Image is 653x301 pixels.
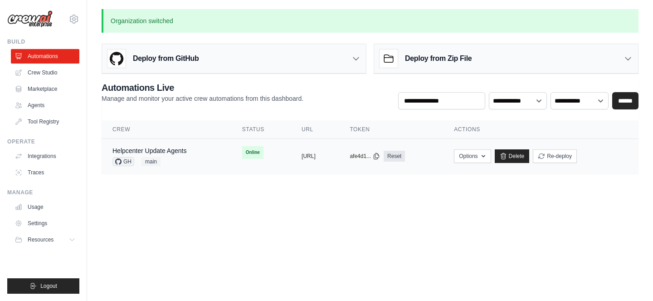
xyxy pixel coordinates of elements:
a: Marketplace [11,82,79,96]
th: Status [231,120,291,139]
img: Logo [7,10,53,28]
span: GH [112,157,134,166]
a: Automations [11,49,79,64]
span: Resources [28,236,54,243]
span: Online [242,146,263,159]
h2: Automations Live [102,81,303,94]
a: Agents [11,98,79,113]
div: Operate [7,138,79,145]
button: Options [454,149,491,163]
img: GitHub Logo [107,49,126,68]
button: Logout [7,278,79,294]
a: Helpcenter Update Agents [112,147,186,154]
p: Organization switched [102,9,638,33]
th: URL [291,120,339,139]
a: Delete [495,149,530,163]
a: Tool Registry [11,114,79,129]
a: Usage [11,200,79,214]
th: Actions [443,120,638,139]
p: Manage and monitor your active crew automations from this dashboard. [102,94,303,103]
a: Settings [11,216,79,231]
a: Integrations [11,149,79,163]
h3: Deploy from GitHub [133,53,199,64]
th: Crew [102,120,231,139]
button: Re-deploy [533,149,577,163]
h3: Deploy from Zip File [405,53,472,64]
span: main [141,157,161,166]
button: Resources [11,232,79,247]
th: Token [339,120,443,139]
div: Manage [7,189,79,196]
a: Crew Studio [11,65,79,80]
a: Reset [384,151,405,162]
div: Build [7,38,79,45]
span: Logout [40,282,57,290]
a: Traces [11,165,79,180]
button: afe4d1... [350,153,380,160]
iframe: Chat Widget [608,257,653,301]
